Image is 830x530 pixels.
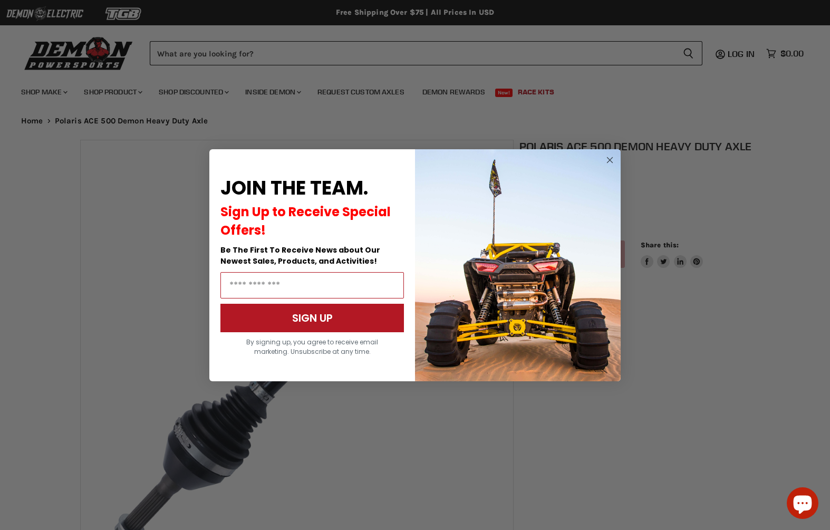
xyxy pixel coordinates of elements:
[220,245,380,266] span: Be The First To Receive News about Our Newest Sales, Products, and Activities!
[220,272,404,298] input: Email Address
[784,487,822,522] inbox-online-store-chat: Shopify online store chat
[220,175,368,201] span: JOIN THE TEAM.
[415,149,621,381] img: a9095488-b6e7-41ba-879d-588abfab540b.jpeg
[246,338,378,356] span: By signing up, you agree to receive email marketing. Unsubscribe at any time.
[220,203,391,239] span: Sign Up to Receive Special Offers!
[603,153,616,167] button: Close dialog
[220,304,404,332] button: SIGN UP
